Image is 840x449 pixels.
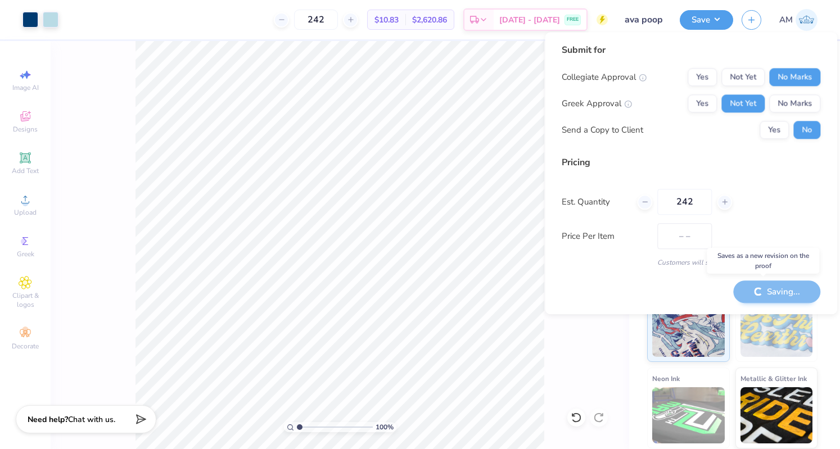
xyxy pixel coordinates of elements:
button: No Marks [769,94,820,112]
div: Greek Approval [562,97,632,110]
span: FREE [567,16,579,24]
span: Metallic & Glitter Ink [740,373,807,384]
span: $2,620.86 [412,14,447,26]
input: – – [294,10,338,30]
button: Yes [688,94,717,112]
span: Greek [17,250,34,258]
span: Upload [14,208,37,217]
img: Amanda Mudry [796,9,818,31]
input: – – [657,189,712,215]
span: Chat with us. [68,414,115,425]
button: No [793,121,820,139]
label: Est. Quantity [562,196,629,208]
span: Clipart & logos [6,291,45,309]
span: Add Text [12,166,39,175]
div: Send a Copy to Client [562,124,643,137]
img: Standard [652,301,725,357]
button: Not Yet [721,94,765,112]
button: Save [680,10,733,30]
span: Image AI [12,83,39,92]
span: 100 % [376,422,394,432]
span: Designs [13,125,38,134]
input: Untitled Design [616,8,671,31]
img: Puff Ink [740,301,813,357]
img: Metallic & Glitter Ink [740,387,813,443]
strong: Need help? [28,414,68,425]
button: Yes [760,121,789,139]
div: Pricing [562,156,820,169]
img: Neon Ink [652,387,725,443]
button: Not Yet [721,68,765,86]
span: Decorate [12,342,39,351]
div: Submit for [562,43,820,57]
button: No Marks [769,68,820,86]
a: AM [779,9,818,31]
div: Customers will see this price on HQ. [562,257,820,267]
span: Neon Ink [652,373,680,384]
div: Saves as a new revision on the proof [707,248,819,274]
div: Collegiate Approval [562,71,647,84]
label: Price Per Item [562,230,649,243]
span: [DATE] - [DATE] [499,14,560,26]
span: $10.83 [374,14,399,26]
button: Yes [688,68,717,86]
span: AM [779,13,793,26]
